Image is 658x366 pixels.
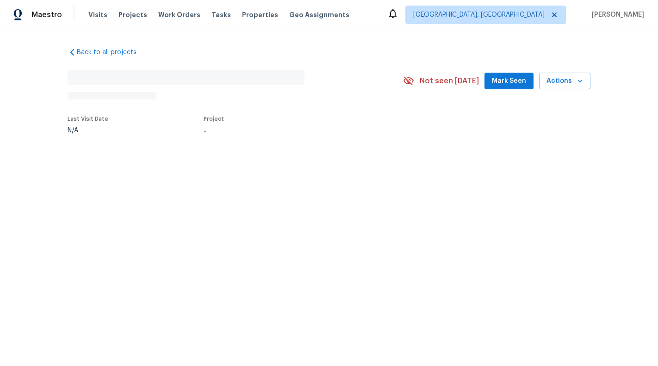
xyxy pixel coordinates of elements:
span: Not seen [DATE] [420,76,479,86]
span: Properties [242,10,278,19]
span: [PERSON_NAME] [588,10,644,19]
div: ... [204,127,381,134]
span: Geo Assignments [289,10,349,19]
span: Projects [118,10,147,19]
span: Last Visit Date [68,116,108,122]
span: Visits [88,10,107,19]
div: N/A [68,127,108,134]
button: Mark Seen [484,73,534,90]
span: [GEOGRAPHIC_DATA], [GEOGRAPHIC_DATA] [413,10,545,19]
span: Tasks [211,12,231,18]
span: Maestro [31,10,62,19]
span: Mark Seen [492,75,526,87]
a: Back to all projects [68,48,156,57]
span: Project [204,116,224,122]
button: Actions [539,73,590,90]
span: Work Orders [158,10,200,19]
span: Actions [546,75,583,87]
